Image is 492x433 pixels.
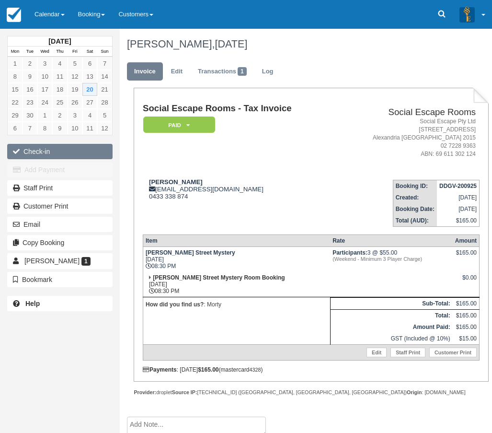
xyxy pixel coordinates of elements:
a: 11 [52,70,67,83]
th: Mon [8,47,23,57]
span: 1 [81,257,91,266]
button: Bookmark [7,272,113,287]
a: 2 [52,109,67,122]
a: 10 [37,70,52,83]
p: : Morty [146,300,328,309]
a: Customer Print [7,199,113,214]
strong: [PERSON_NAME] Street Mystery Room Booking [153,274,285,281]
td: $15.00 [453,333,480,345]
a: 3 [37,57,52,70]
address: Social Escape Pty Ltd [STREET_ADDRESS] Alexandria [GEOGRAPHIC_DATA] 2015 02 7228 9363 ABN: 69 611... [340,117,476,159]
strong: [PERSON_NAME] [149,178,203,186]
a: Edit [164,62,190,81]
span: 1 [238,67,247,76]
div: : [DATE] (mastercard ) [143,366,480,373]
strong: [PERSON_NAME] Street Mystery [146,249,235,256]
button: Check-in [7,144,113,159]
a: 1 [8,57,23,70]
th: Thu [52,47,67,57]
a: Staff Print [7,180,113,196]
td: [DATE] [437,192,480,203]
img: A3 [459,7,475,22]
td: [DATE] 08:30 PM [143,246,330,272]
strong: Origin [407,389,422,395]
b: Help [25,300,40,307]
a: 15 [8,83,23,96]
a: Staff Print [390,348,425,357]
a: 14 [97,70,112,83]
button: Add Payment [7,162,113,177]
th: Sat [82,47,97,57]
button: Email [7,217,113,232]
a: 12 [68,70,82,83]
div: $0.00 [455,274,477,289]
td: GST (Included @ 10%) [330,333,453,345]
h1: Social Escape Rooms - Tax Invoice [143,104,336,114]
th: Item [143,234,330,246]
a: Invoice [127,62,163,81]
th: Rate [330,234,453,246]
a: 16 [23,83,37,96]
a: 23 [23,96,37,109]
strong: How did you find us? [146,301,204,308]
a: 8 [8,70,23,83]
a: Paid [143,116,212,134]
a: 13 [82,70,97,83]
th: Amount Paid: [330,321,453,333]
th: Wed [37,47,52,57]
a: Transactions1 [191,62,254,81]
a: 11 [82,122,97,135]
strong: DDGV-200925 [439,183,477,189]
a: 6 [8,122,23,135]
a: 5 [68,57,82,70]
a: 9 [52,122,67,135]
a: 7 [23,122,37,135]
a: 28 [97,96,112,109]
td: $165.00 [437,215,480,227]
a: 22 [8,96,23,109]
a: 26 [68,96,82,109]
th: Booking ID: [393,180,437,192]
a: 18 [52,83,67,96]
a: 24 [37,96,52,109]
a: Log [255,62,281,81]
div: [EMAIL_ADDRESS][DOMAIN_NAME] 0433 338 874 [143,178,336,200]
th: Fri [68,47,82,57]
th: Tue [23,47,37,57]
div: $165.00 [455,249,477,264]
a: 19 [68,83,82,96]
a: 27 [82,96,97,109]
a: 20 [82,83,97,96]
a: 29 [8,109,23,122]
h2: Social Escape Rooms [340,107,476,117]
td: [DATE] 08:30 PM [143,272,330,297]
em: Paid [143,117,215,133]
td: $165.00 [453,297,480,309]
img: checkfront-main-nav-mini-logo.png [7,8,21,22]
th: Total: [330,309,453,321]
th: Total (AUD): [393,215,437,227]
button: Copy Booking [7,235,113,250]
div: droplet [TECHNICAL_ID] ([GEOGRAPHIC_DATA], [GEOGRAPHIC_DATA], [GEOGRAPHIC_DATA]) : [DOMAIN_NAME] [134,389,488,396]
a: 6 [82,57,97,70]
strong: Provider: [134,389,156,395]
em: (Weekend - Minimum 3 Player Charge) [332,256,450,262]
span: [DATE] [215,38,247,50]
a: Help [7,296,113,311]
td: [DATE] [437,203,480,215]
th: Created: [393,192,437,203]
strong: Source IP: [172,389,197,395]
td: $165.00 [453,309,480,321]
a: 4 [52,57,67,70]
span: [PERSON_NAME] [24,257,80,265]
a: 3 [68,109,82,122]
strong: Participants [332,249,367,256]
a: 25 [52,96,67,109]
a: 1 [37,109,52,122]
a: 12 [97,122,112,135]
h1: [PERSON_NAME], [127,38,481,50]
strong: Payments [143,366,177,373]
th: Sun [97,47,112,57]
td: 3 @ $55.00 [330,246,453,272]
a: 30 [23,109,37,122]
